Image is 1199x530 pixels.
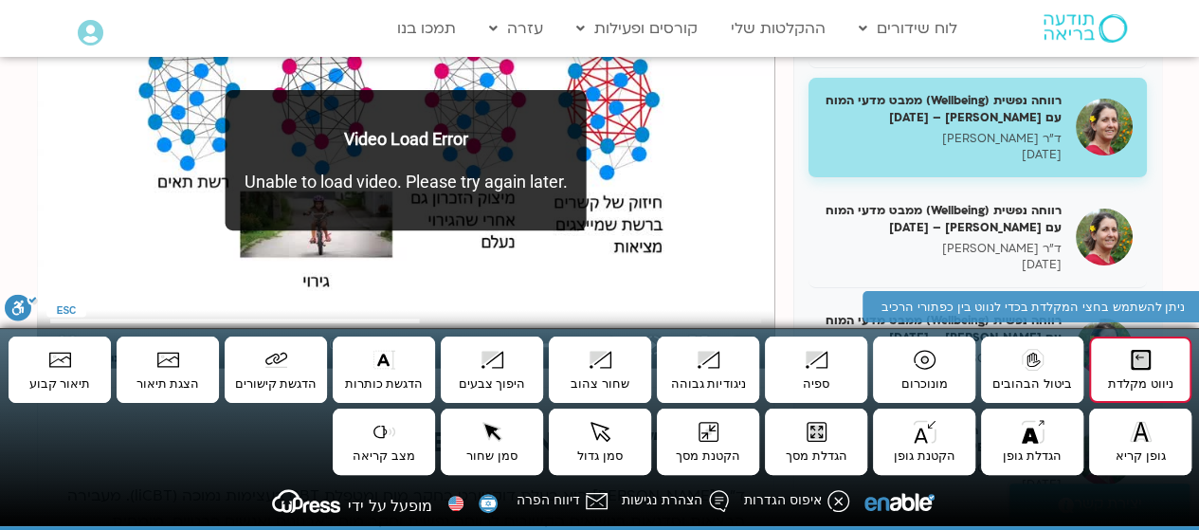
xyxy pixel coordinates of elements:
[823,131,1062,147] p: ד"ר [PERSON_NAME]
[721,10,835,46] a: ההקלטות שלי
[515,487,610,520] button: דיווח הפרה
[549,409,651,475] button: סמן גדול
[742,487,852,520] button: איפוס הגדרות
[1044,14,1127,43] img: תודעה בריאה
[263,496,434,516] a: מופעל על ידי
[441,337,543,403] button: היפוך צבעים
[567,10,707,46] a: קורסים ופעילות
[863,500,936,520] a: Enable Website
[1076,99,1133,155] img: רווחה נפשית (Wellbeing) ממבט מדעי המוח עם נועה אלבלדה – 07/02/25
[823,147,1062,163] p: [DATE]
[272,489,340,513] svg: uPress
[873,337,975,403] button: מונוכרום
[657,337,759,403] button: ניגודיות גבוהה
[823,312,1062,346] h5: רווחה נפשית (Wellbeing) ממבט מדעי המוח עם [PERSON_NAME] – [DATE]
[549,337,651,403] button: שחור צהוב
[441,409,543,475] button: סמן שחור
[333,409,435,475] button: מצב קריאה
[117,337,219,403] button: הצגת תיאור
[620,487,733,520] button: הצהרת נגישות
[765,409,867,475] button: הגדלת מסך
[1076,209,1133,265] img: רווחה נפשית (Wellbeing) ממבט מדעי המוח עם נועה אלבלדה – 14/02/25
[1089,337,1191,403] button: ניווט מקלדת
[823,257,1062,273] p: [DATE]
[823,92,1062,126] h5: רווחה נפשית (Wellbeing) ממבט מדעי המוח עם [PERSON_NAME] – [DATE]
[1089,409,1191,475] button: גופן קריא
[657,409,759,475] button: הקטנת מסך
[517,492,585,507] span: דיווח הפרה
[480,10,553,46] a: עזרה
[873,409,975,475] button: הקטנת גופן
[849,10,967,46] a: לוח שידורים
[981,337,1083,403] button: ביטול הבהובים
[765,337,867,403] button: ספיה
[225,337,327,403] button: הדגשת קישורים
[622,492,707,507] span: הצהרת נגישות
[744,492,827,507] span: איפוס הגדרות
[823,202,1062,236] h5: רווחה נפשית (Wellbeing) ממבט מדעי המוח עם [PERSON_NAME] – [DATE]
[981,409,1083,475] button: הגדלת גופן
[388,10,465,46] a: תמכו בנו
[333,337,435,403] button: הדגשת כותרות
[823,241,1062,257] p: ד"ר [PERSON_NAME]
[9,337,111,403] button: תיאור קבוע
[5,294,38,329] button: סרגל נגישות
